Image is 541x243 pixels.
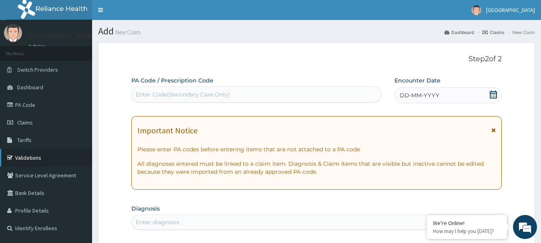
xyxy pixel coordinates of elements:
[433,228,501,235] p: How may I help you today?
[505,29,535,36] li: New Claim
[46,71,111,152] span: We're online!
[136,90,230,98] div: Enter Code(Secondary Care Only)
[28,44,47,49] a: Online
[137,160,496,176] p: All diagnoses entered must be linked to a claim item. Diagnosis & Claim Items that are visible bu...
[15,40,32,60] img: d_794563401_company_1708531726252_794563401
[17,66,58,73] span: Switch Providers
[394,76,440,84] label: Encounter Date
[17,137,32,144] span: Tariffs
[4,24,22,42] img: User Image
[4,160,153,188] textarea: Type your message and hit 'Enter'
[42,45,135,55] div: Chat with us now
[471,5,481,15] img: User Image
[137,145,496,153] p: Please enter PA codes before entering items that are not attached to a PA code
[114,29,141,35] small: New Claim
[131,76,213,84] label: PA Code / Prescription Code
[444,29,474,36] a: Dashboard
[17,84,43,91] span: Dashboard
[433,219,501,227] div: We're Online!
[17,119,33,126] span: Claims
[137,126,197,135] h1: Important Notice
[131,4,151,23] div: Minimize live chat window
[136,218,179,226] div: Enter diagnosis
[98,26,535,36] h1: Add
[486,6,535,14] span: [GEOGRAPHIC_DATA]
[28,32,94,40] p: [GEOGRAPHIC_DATA]
[131,205,160,213] label: Diagnosis
[131,55,502,64] p: Step 2 of 2
[483,29,504,36] a: Claims
[400,91,439,99] span: DD-MM-YYYY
